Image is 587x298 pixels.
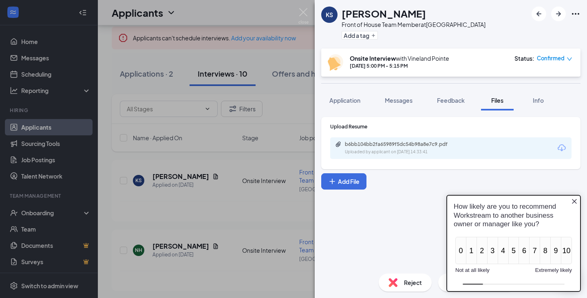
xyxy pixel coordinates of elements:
svg: Plus [371,33,376,38]
div: b6bb104bb2fa65989f5dc54b98a8e7c9.pdf [345,141,459,148]
a: Paperclipb6bb104bb2fa65989f5dc54b98a8e7c9.pdfUploaded by applicant on [DATE] 14:33:41 [335,141,467,155]
div: [DATE] 5:00 PM - 5:15 PM [350,62,449,69]
button: Add FilePlus [321,173,366,190]
button: PlusAdd a tag [342,31,378,40]
div: Status : [514,54,534,62]
span: Files [491,97,503,104]
span: down [567,56,572,62]
div: Front of House Team Member at [GEOGRAPHIC_DATA] [342,20,485,29]
h1: [PERSON_NAME] [342,7,426,20]
span: Messages [385,97,413,104]
svg: ArrowRight [554,9,563,19]
span: Feedback [437,97,465,104]
svg: Ellipses [571,9,580,19]
span: Application [329,97,360,104]
span: Reject [404,278,422,287]
button: ArrowLeftNew [532,7,546,21]
div: with Vineland Pointe [350,54,449,62]
b: Onsite Interview [350,55,396,62]
span: Confirmed [537,54,565,62]
span: Info [533,97,544,104]
div: KS [326,11,333,19]
button: ArrowRight [551,7,566,21]
svg: Paperclip [335,141,342,148]
div: Uploaded by applicant on [DATE] 14:33:41 [345,149,467,155]
div: Upload Resume [330,123,572,130]
iframe: Sprig User Feedback Dialog [440,188,587,298]
svg: Plus [328,177,336,185]
svg: Download [557,143,567,153]
svg: ArrowLeftNew [534,9,544,19]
